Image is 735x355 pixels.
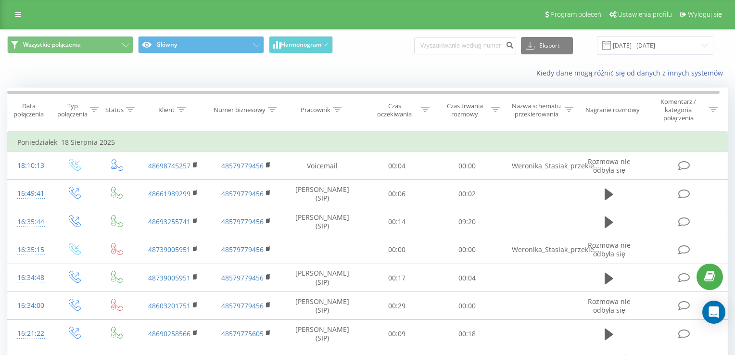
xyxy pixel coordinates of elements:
[588,297,631,315] span: Rozmowa nie odbyła się
[432,292,502,320] td: 00:00
[521,37,573,54] button: Eksport
[17,296,43,315] div: 16:34:00
[148,301,190,310] a: 48603201751
[221,161,264,170] a: 48579779456
[283,320,362,348] td: [PERSON_NAME] (SIP)
[688,11,722,18] span: Wyloguj się
[221,273,264,282] a: 48579779456
[281,41,321,48] span: Harmonogram
[148,273,190,282] a: 48739005951
[221,189,264,198] a: 48579779456
[283,180,362,208] td: [PERSON_NAME] (SIP)
[17,241,43,259] div: 16:35:15
[57,102,88,118] div: Typ połączenia
[17,184,43,203] div: 16:49:41
[618,11,672,18] span: Ustawienia profilu
[702,301,725,324] div: Open Intercom Messenger
[585,106,640,114] div: Nagranie rozmowy
[221,217,264,226] a: 48579779456
[221,301,264,310] a: 48579779456
[362,208,432,236] td: 00:14
[441,102,489,118] div: Czas trwania rozmowy
[283,264,362,292] td: [PERSON_NAME] (SIP)
[511,102,562,118] div: Nazwa schematu przekierowania
[158,106,175,114] div: Klient
[283,208,362,236] td: [PERSON_NAME] (SIP)
[362,180,432,208] td: 00:06
[362,264,432,292] td: 00:17
[650,98,707,122] div: Komentarz / kategoria połączenia
[148,217,190,226] a: 48693255741
[17,324,43,343] div: 16:21:22
[148,161,190,170] a: 48698745257
[8,133,728,152] td: Poniedziałek, 18 Sierpnia 2025
[536,68,728,77] a: Kiedy dane mogą różnić się od danych z innych systemów
[105,106,124,114] div: Status
[283,292,362,320] td: [PERSON_NAME] (SIP)
[432,152,502,180] td: 00:00
[588,157,631,175] span: Rozmowa nie odbyła się
[362,152,432,180] td: 00:04
[17,268,43,287] div: 16:34:48
[432,180,502,208] td: 00:02
[283,152,362,180] td: Voicemail
[588,241,631,258] span: Rozmowa nie odbyła się
[17,213,43,231] div: 16:35:44
[269,36,333,53] button: Harmonogram
[8,102,50,118] div: Data połączenia
[138,36,264,53] button: Główny
[148,245,190,254] a: 48739005951
[301,106,330,114] div: Pracownik
[362,292,432,320] td: 00:29
[512,161,600,170] span: Weronika_Stasiak_przekie...
[214,106,266,114] div: Numer biznesowy
[23,41,81,49] span: Wszystkie połączenia
[370,102,418,118] div: Czas oczekiwania
[512,245,600,254] span: Weronika_Stasiak_przekie...
[432,320,502,348] td: 00:18
[362,320,432,348] td: 00:09
[148,189,190,198] a: 48661989299
[17,156,43,175] div: 18:10:13
[414,37,516,54] input: Wyszukiwanie według numeru
[432,264,502,292] td: 00:04
[221,329,264,338] a: 48579775605
[432,208,502,236] td: 09:20
[148,329,190,338] a: 48690258566
[7,36,133,53] button: Wszystkie połączenia
[550,11,601,18] span: Program poleceń
[221,245,264,254] a: 48579779456
[362,236,432,264] td: 00:00
[432,236,502,264] td: 00:00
